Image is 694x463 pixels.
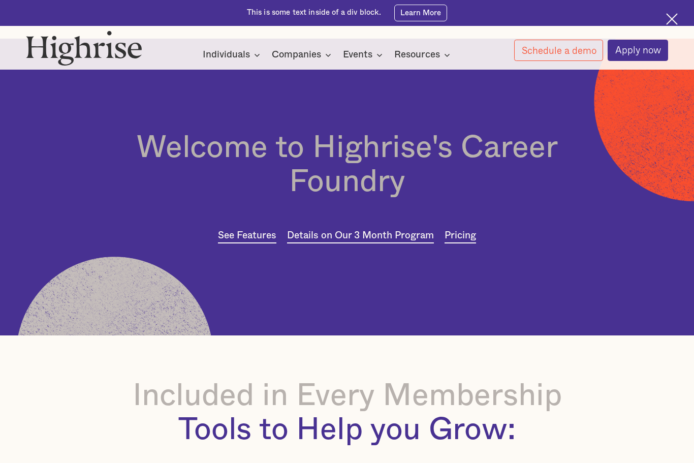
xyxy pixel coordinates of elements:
div: Events [343,49,372,61]
img: Highrise logo [26,30,142,66]
a: Pricing [445,229,476,243]
div: Companies [272,49,321,61]
a: Details on Our 3 Month Program [287,229,434,243]
div: Events [343,49,386,61]
div: Resources [394,49,440,61]
img: A grey ball [16,257,213,454]
img: Cross icon [666,13,678,25]
a: Apply now [608,40,668,61]
a: See Features [218,229,276,243]
div: Companies [272,49,334,61]
h1: Welcome to Highrise's Career Foundry [107,131,587,199]
div: This is some text inside of a div block. [247,8,382,18]
div: Included in Every Membership [27,379,668,413]
h2: Tools to Help you Grow: [27,413,668,447]
div: Individuals [203,49,263,61]
a: Learn More [394,5,447,21]
a: Schedule a demo [514,40,604,61]
div: Resources [394,49,453,61]
div: Individuals [203,49,250,61]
